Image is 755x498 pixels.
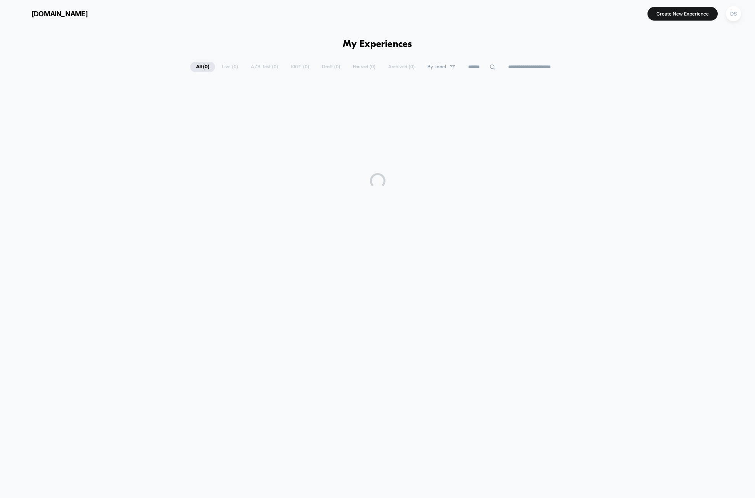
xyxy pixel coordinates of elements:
span: [DOMAIN_NAME] [31,10,88,18]
h1: My Experiences [343,39,412,50]
button: DS [724,6,743,22]
span: By Label [427,64,446,70]
div: DS [726,6,741,21]
button: [DOMAIN_NAME] [12,7,90,20]
span: All ( 0 ) [190,62,215,72]
button: Create New Experience [647,7,718,21]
